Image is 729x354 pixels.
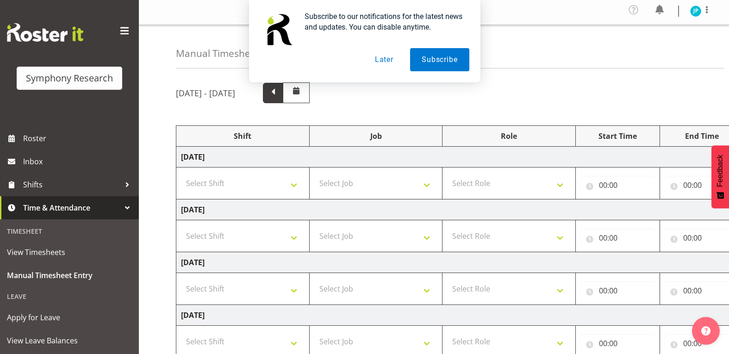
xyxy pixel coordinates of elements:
a: Apply for Leave [2,306,137,329]
h5: [DATE] - [DATE] [176,88,235,98]
button: Feedback - Show survey [711,145,729,208]
a: Manual Timesheet Entry [2,264,137,287]
span: Feedback [716,155,724,187]
span: View Timesheets [7,245,132,259]
img: help-xxl-2.png [701,326,710,335]
div: Start Time [580,130,655,142]
span: View Leave Balances [7,334,132,348]
span: Inbox [23,155,134,168]
span: Manual Timesheet Entry [7,268,132,282]
span: Apply for Leave [7,311,132,324]
div: Timesheet [2,222,137,241]
div: Shift [181,130,305,142]
span: Shifts [23,178,120,192]
span: Roster [23,131,134,145]
input: Click to select... [580,229,655,247]
input: Click to select... [580,281,655,300]
a: View Timesheets [2,241,137,264]
span: Time & Attendance [23,201,120,215]
a: View Leave Balances [2,329,137,352]
div: Subscribe to our notifications for the latest news and updates. You can disable anytime. [297,11,469,32]
input: Click to select... [580,334,655,353]
button: Later [363,48,405,71]
input: Click to select... [580,176,655,194]
img: notification icon [260,11,297,48]
div: Leave [2,287,137,306]
button: Subscribe [410,48,469,71]
div: Job [314,130,438,142]
div: Role [447,130,571,142]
